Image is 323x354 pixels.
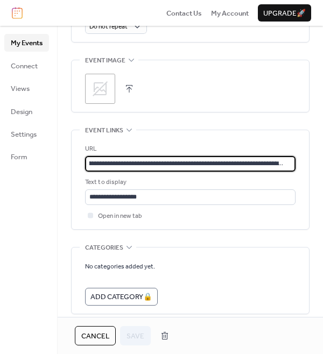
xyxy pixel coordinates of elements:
span: Connect [11,61,38,72]
span: Event links [85,125,123,136]
span: Contact Us [166,8,202,19]
a: Settings [4,125,49,143]
button: Upgrade🚀 [258,4,311,22]
img: logo [12,7,23,19]
div: Text to display [85,177,293,188]
span: Do not repeat [89,20,128,33]
span: No categories added yet. [85,261,155,272]
a: Views [4,80,49,97]
span: Form [11,152,27,162]
div: URL [85,144,293,154]
a: Contact Us [166,8,202,18]
a: My Events [4,34,49,51]
span: Upgrade 🚀 [263,8,306,19]
a: My Account [211,8,249,18]
span: Open in new tab [98,211,142,222]
a: Form [4,148,49,165]
span: Views [11,83,30,94]
span: Categories [85,243,123,253]
div: ; [85,74,115,104]
span: Cancel [81,331,109,342]
a: Connect [4,57,49,74]
span: Design [11,107,32,117]
button: Cancel [75,326,116,345]
span: Settings [11,129,37,140]
span: My Account [211,8,249,19]
a: Design [4,103,49,120]
span: Event image [85,55,125,66]
span: My Events [11,38,43,48]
